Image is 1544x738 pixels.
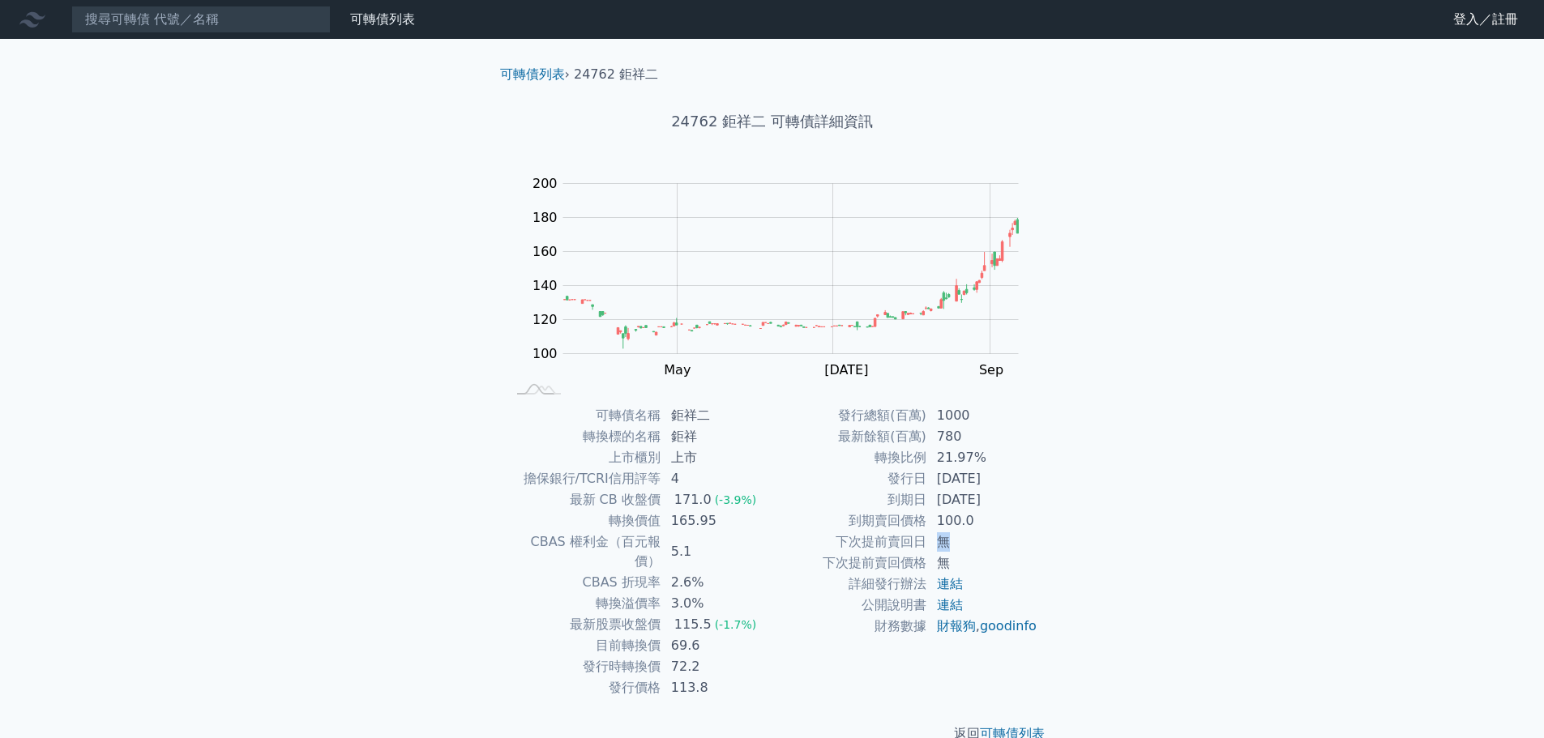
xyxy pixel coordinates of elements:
[507,593,661,614] td: 轉換溢價率
[772,531,927,552] td: 下次提前賣回日
[927,447,1038,468] td: 21.97%
[507,614,661,635] td: 最新股票收盤價
[532,278,558,293] tspan: 140
[507,656,661,677] td: 發行時轉換價
[661,656,772,677] td: 72.2
[507,489,661,510] td: 最新 CB 收盤價
[507,635,661,656] td: 目前轉換價
[664,362,691,378] tspan: May
[524,176,1043,378] g: Chart
[532,176,558,191] tspan: 200
[661,468,772,489] td: 4
[487,110,1058,133] h1: 24762 鉅祥二 可轉債詳細資訊
[661,572,772,593] td: 2.6%
[500,65,570,84] li: ›
[671,615,715,634] div: 115.5
[574,65,658,84] li: 24762 鉅祥二
[927,552,1038,574] td: 無
[927,489,1038,510] td: [DATE]
[532,210,558,225] tspan: 180
[772,489,927,510] td: 到期日
[772,616,927,637] td: 財務數據
[671,490,715,510] div: 171.0
[772,405,927,426] td: 發行總額(百萬)
[71,6,331,33] input: 搜尋可轉債 代號／名稱
[927,426,1038,447] td: 780
[824,362,868,378] tspan: [DATE]
[715,618,757,631] span: (-1.7%)
[772,447,927,468] td: 轉換比例
[507,531,661,572] td: CBAS 權利金（百元報價）
[927,616,1038,637] td: ,
[500,66,565,82] a: 可轉債列表
[937,618,976,633] a: 財報狗
[507,510,661,531] td: 轉換價值
[507,468,661,489] td: 擔保銀行/TCRI信用評等
[661,593,772,614] td: 3.0%
[1440,6,1531,32] a: 登入／註冊
[661,677,772,698] td: 113.8
[661,405,772,426] td: 鉅祥二
[507,447,661,468] td: 上市櫃別
[661,531,772,572] td: 5.1
[927,510,1038,531] td: 100.0
[661,510,772,531] td: 165.95
[532,244,558,259] tspan: 160
[532,312,558,327] tspan: 120
[937,576,963,591] a: 連結
[927,531,1038,552] td: 無
[772,595,927,616] td: 公開說明書
[979,362,1003,378] tspan: Sep
[507,572,661,593] td: CBAS 折現率
[772,468,927,489] td: 發行日
[927,405,1038,426] td: 1000
[507,405,661,426] td: 可轉債名稱
[532,346,558,361] tspan: 100
[772,510,927,531] td: 到期賣回價格
[350,11,415,27] a: 可轉債列表
[661,426,772,447] td: 鉅祥
[507,426,661,447] td: 轉換標的名稱
[715,493,757,506] span: (-3.9%)
[927,468,1038,489] td: [DATE]
[1463,660,1544,738] div: 聊天小工具
[507,677,661,698] td: 發行價格
[661,447,772,468] td: 上市
[661,635,772,656] td: 69.6
[772,574,927,595] td: 詳細發行辦法
[1463,660,1544,738] iframe: Chat Widget
[937,597,963,612] a: 連結
[772,552,927,574] td: 下次提前賣回價格
[980,618,1037,633] a: goodinfo
[772,426,927,447] td: 最新餘額(百萬)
